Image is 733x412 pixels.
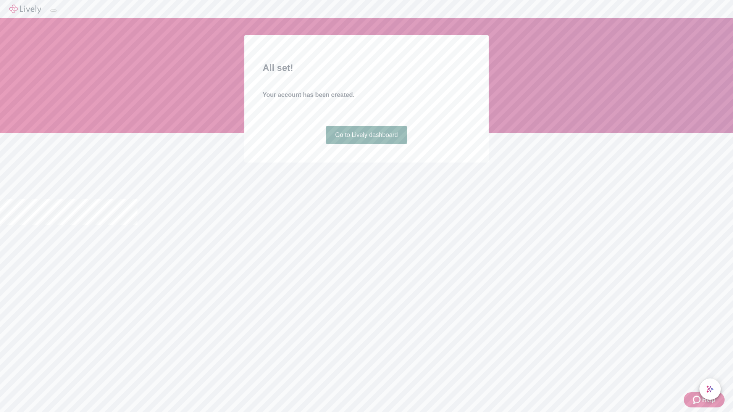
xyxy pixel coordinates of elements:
[50,10,57,12] button: Log out
[702,395,715,404] span: Help
[706,385,714,393] svg: Lively AI Assistant
[699,378,721,400] button: chat
[684,392,725,407] button: Zendesk support iconHelp
[9,5,41,14] img: Lively
[326,126,407,144] a: Go to Lively dashboard
[693,395,702,404] svg: Zendesk support icon
[263,61,470,75] h2: All set!
[263,90,470,100] h4: Your account has been created.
